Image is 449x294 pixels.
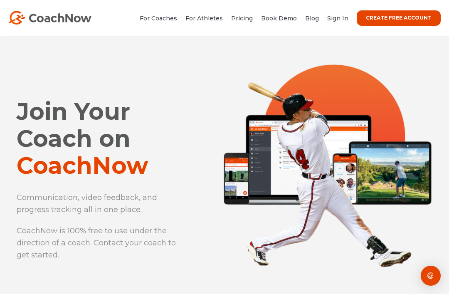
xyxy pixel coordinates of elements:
a: For Coaches [140,15,177,22]
div: Open Intercom Messenger [421,266,441,286]
a: Pricing [231,15,253,22]
span: CoachNow [17,151,148,180]
a: Blog [305,15,319,22]
p: CoachNow is 100% free to use under the direction of a coach. Contact your coach to get started. [17,225,185,261]
img: CoachNow Logo [8,11,91,25]
span: Join Your Coach on [17,97,131,153]
a: Sign In [327,15,348,22]
a: CREATE FREE ACCOUNT [357,10,441,26]
a: Book Demo [261,15,297,22]
p: Communication, video feedback, and progress tracking all in one place. [17,192,185,216]
a: For Athletes [185,15,223,22]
